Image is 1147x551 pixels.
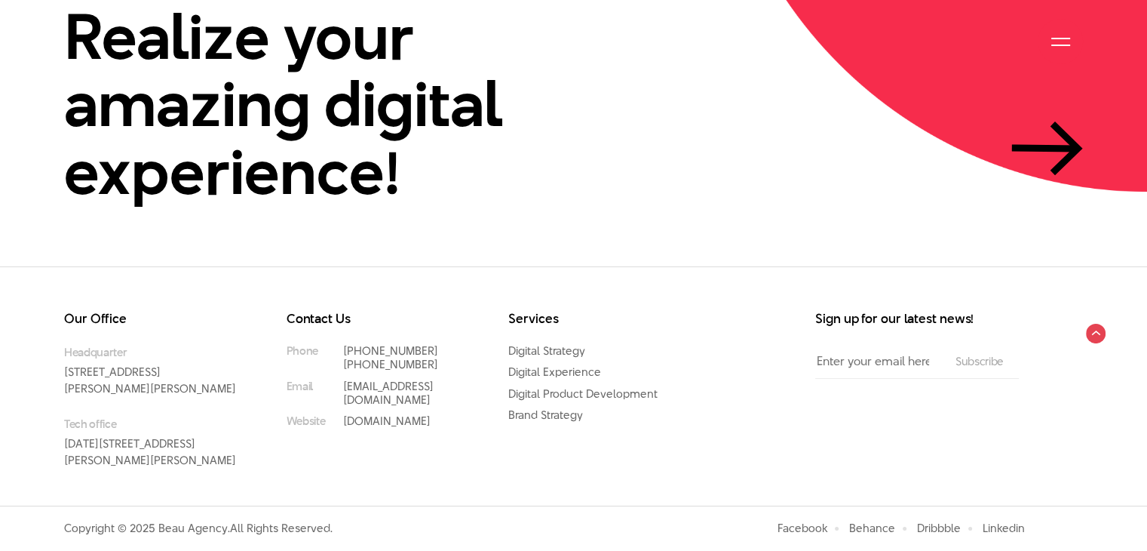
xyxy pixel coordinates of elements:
[287,312,464,325] h3: Contact Us
[508,407,583,423] a: Brand Strategy
[508,343,585,359] a: Digital Strategy
[64,522,333,535] p: Copyright © 2025 Beau Agency. All Rights Reserved.
[64,312,241,325] h3: Our Office
[287,344,318,358] small: Phone
[343,378,434,408] a: [EMAIL_ADDRESS][DOMAIN_NAME]
[508,364,601,380] a: Digital Experience
[983,520,1025,536] a: Linkedin
[64,344,241,360] small: Headquarter
[343,343,438,359] a: [PHONE_NUMBER]
[287,380,313,393] small: Email
[508,312,685,325] h3: Services
[508,386,658,402] a: Digital Product Development
[849,520,895,536] a: Behance
[64,416,241,469] p: [DATE][STREET_ADDRESS][PERSON_NAME][PERSON_NAME]
[951,356,1008,368] input: Subscribe
[64,416,241,432] small: Tech office
[343,413,431,429] a: [DOMAIN_NAME]
[815,312,1019,325] h3: Sign up for our latest news!
[287,414,326,428] small: Website
[64,3,592,206] h2: Realize your amazing digital experience!
[777,520,827,536] a: Facebook
[917,520,961,536] a: Dribbble
[64,344,241,397] p: [STREET_ADDRESS][PERSON_NAME][PERSON_NAME]
[64,3,1083,206] a: Realize your amazing digital experience!
[343,356,438,372] a: [PHONE_NUMBER]
[815,344,940,378] input: Enter your email here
